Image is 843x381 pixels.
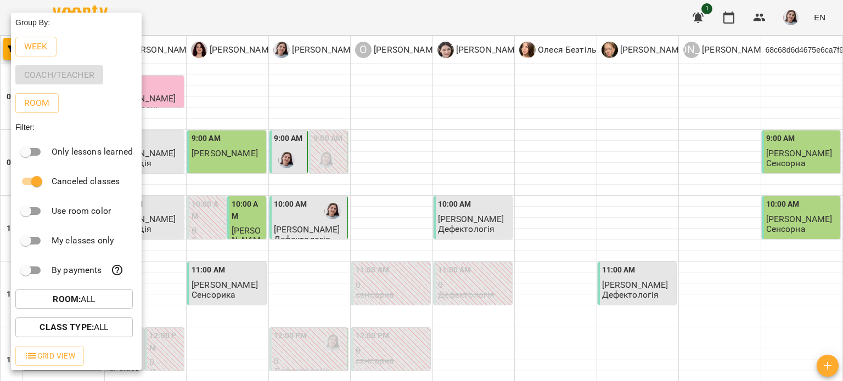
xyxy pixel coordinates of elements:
[15,317,133,337] button: Class Type:All
[15,37,57,56] button: Week
[53,293,95,306] p: All
[52,175,120,188] p: Canceled classes
[52,264,102,277] p: By payments
[15,289,133,309] button: Room:All
[52,234,114,247] p: My classes only
[40,321,108,334] p: All
[24,349,75,362] span: Grid View
[40,322,94,332] b: Class Type :
[24,96,50,110] p: Room
[11,13,142,32] div: Group By:
[53,294,81,304] b: Room :
[11,117,142,137] div: Filter:
[15,346,84,366] button: Grid View
[24,40,48,53] p: Week
[15,93,59,113] button: Room
[52,204,111,218] p: Use room color
[52,145,133,158] p: Only lessons learned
